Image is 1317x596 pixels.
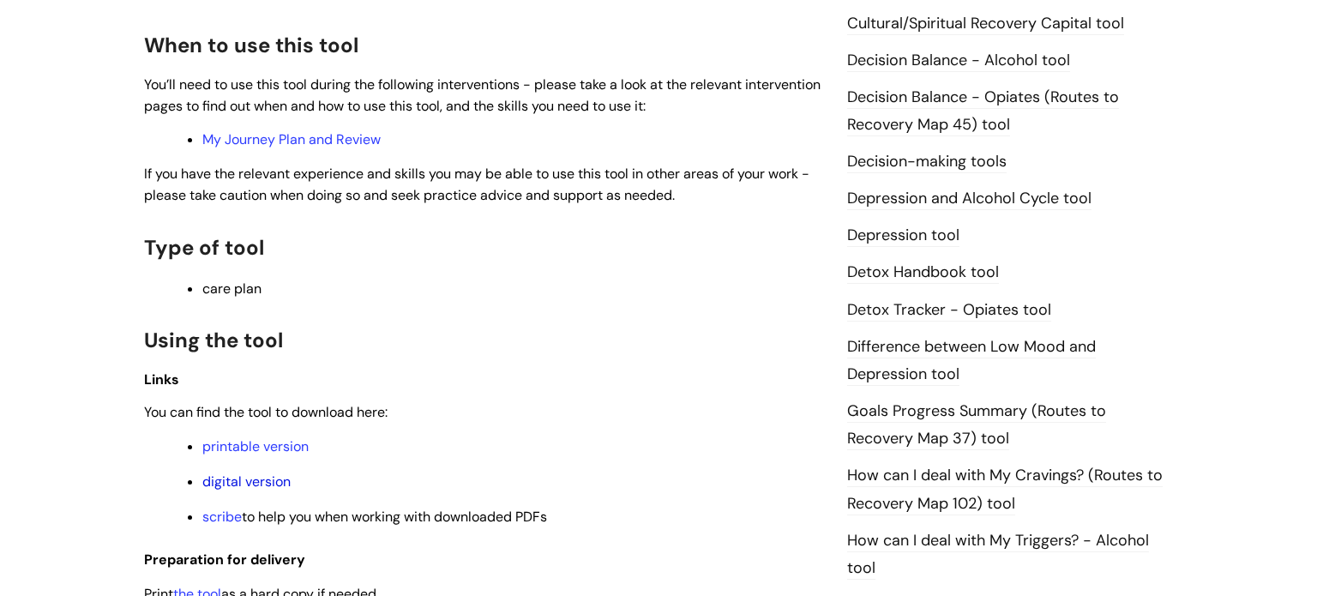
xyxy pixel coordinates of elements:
[847,262,999,284] a: Detox Handbook tool
[144,370,179,388] span: Links
[847,225,959,247] a: Depression tool
[144,327,283,353] span: Using the tool
[847,50,1070,72] a: Decision Balance - Alcohol tool
[202,508,547,526] span: to help you when working with downloaded PDFs
[202,473,291,491] a: digital version
[144,234,264,261] span: Type of tool
[202,437,309,455] a: printable version
[202,130,381,148] a: My Journey Plan and Review
[847,400,1106,450] a: Goals Progress Summary (Routes to Recovery Map 37) tool
[847,299,1051,322] a: Detox Tracker - Opiates tool
[144,403,388,421] span: You can find the tool to download here:
[202,508,242,526] a: scribe
[847,188,1091,210] a: Depression and Alcohol Cycle tool
[847,87,1119,136] a: Decision Balance - Opiates (Routes to Recovery Map 45) tool
[202,280,262,298] span: care plan
[144,75,821,115] span: You’ll need to use this tool during the following interventions - please take a look at the relev...
[847,465,1163,515] a: How can I deal with My Cravings? (Routes to Recovery Map 102) tool
[847,530,1149,580] a: How can I deal with My Triggers? - Alcohol tool
[144,551,305,569] span: Preparation for delivery
[144,165,809,204] span: If you have the relevant experience and skills you may be able to use this tool in other areas of...
[847,336,1096,386] a: Difference between Low Mood and Depression tool
[847,151,1007,173] a: Decision-making tools
[847,13,1124,35] a: Cultural/Spiritual Recovery Capital tool
[144,32,358,58] span: When to use this tool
